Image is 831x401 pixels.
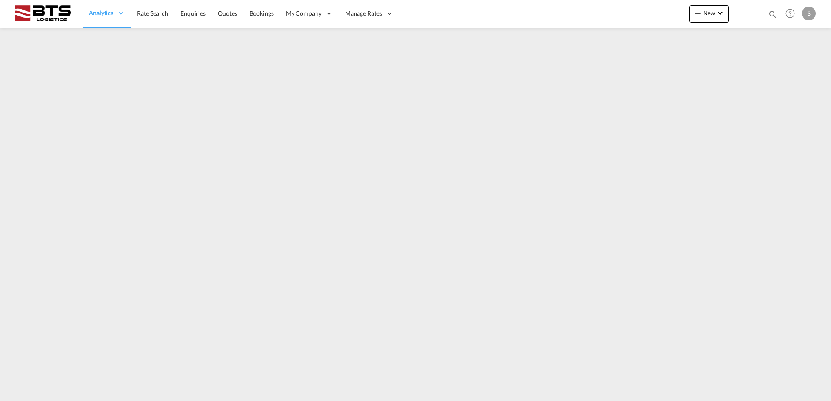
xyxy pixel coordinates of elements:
[783,6,802,22] div: Help
[802,7,816,20] div: S
[783,6,798,21] span: Help
[345,9,382,18] span: Manage Rates
[180,10,206,17] span: Enquiries
[249,10,274,17] span: Bookings
[768,10,778,19] md-icon: icon-magnify
[13,4,72,23] img: cdcc71d0be7811ed9adfbf939d2aa0e8.png
[689,5,729,23] button: icon-plus 400-fgNewicon-chevron-down
[768,10,778,23] div: icon-magnify
[218,10,237,17] span: Quotes
[693,10,725,16] span: New
[286,9,322,18] span: My Company
[715,8,725,18] md-icon: icon-chevron-down
[137,10,168,17] span: Rate Search
[89,9,113,17] span: Analytics
[693,8,703,18] md-icon: icon-plus 400-fg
